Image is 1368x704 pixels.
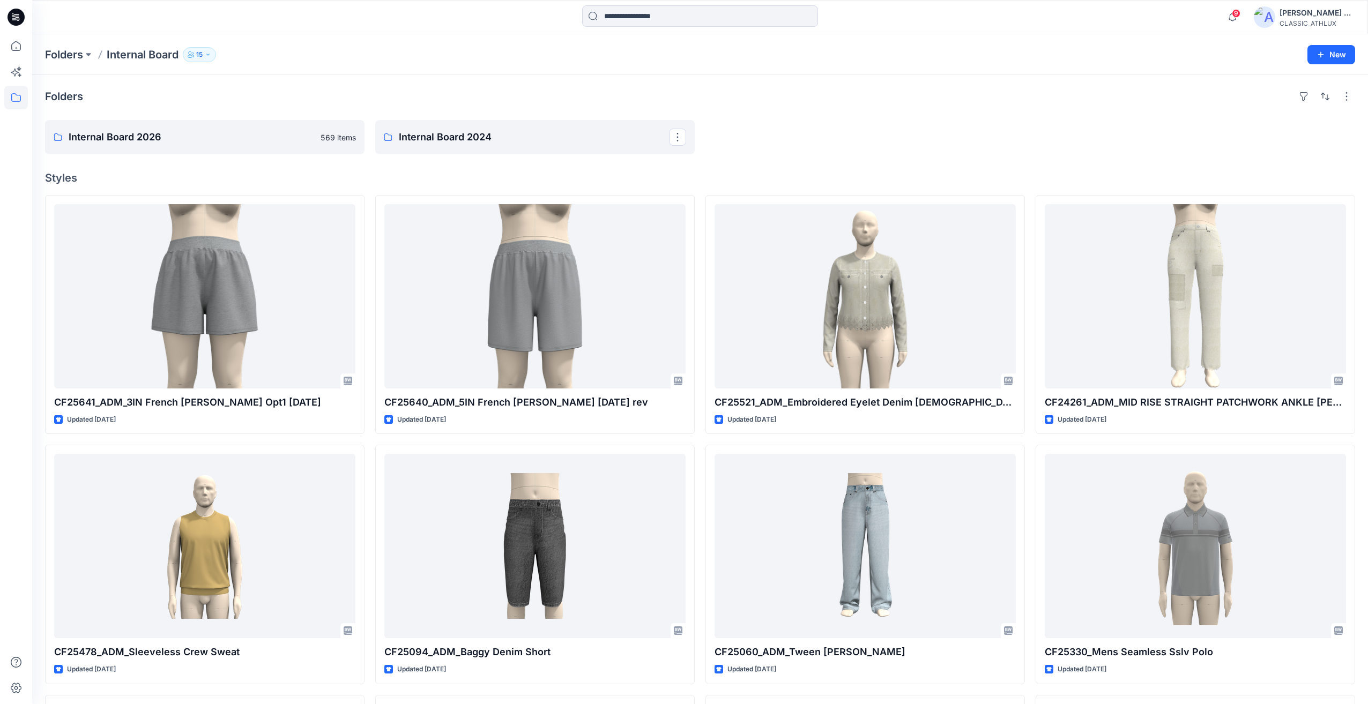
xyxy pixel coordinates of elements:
p: CF25094_ADM_Baggy Denim Short [384,645,686,660]
button: 15 [183,47,216,62]
p: Updated [DATE] [67,414,116,425]
h4: Styles [45,171,1355,184]
p: Updated [DATE] [1058,664,1106,675]
p: CF25641_ADM_3IN French [PERSON_NAME] Opt1 [DATE] [54,395,355,410]
p: 569 items [321,132,356,143]
span: 9 [1232,9,1240,18]
div: [PERSON_NAME] Cfai [1280,6,1355,19]
p: Updated [DATE] [67,664,116,675]
p: Internal Board 2026 [69,130,314,145]
p: Updated [DATE] [727,664,776,675]
a: Internal Board 2026569 items [45,120,365,154]
p: Updated [DATE] [1058,414,1106,425]
p: Internal Board 2024 [399,130,669,145]
p: CF25478_ADM_Sleeveless Crew Sweat [54,645,355,660]
a: CF25521_ADM_Embroidered Eyelet Denim Lady Jacket [715,204,1016,388]
p: Updated [DATE] [397,414,446,425]
button: New [1307,45,1355,64]
a: CF25641_ADM_3IN French Terry Short Opt1 25APR25 [54,204,355,388]
p: CF25330_Mens Seamless Sslv Polo [1045,645,1346,660]
a: Internal Board 2024 [375,120,695,154]
div: CLASSIC_ATHLUX [1280,19,1355,27]
p: CF25521_ADM_Embroidered Eyelet Denim [DEMOGRAPHIC_DATA] Jacket [715,395,1016,410]
p: Updated [DATE] [397,664,446,675]
a: CF25094_ADM_Baggy Denim Short [384,454,686,638]
a: CF25640_ADM_5IN French Terry Short 24APR25 rev [384,204,686,388]
p: CF24261_ADM_MID RISE STRAIGHT PATCHWORK ANKLE [PERSON_NAME] [1045,395,1346,410]
p: CF25640_ADM_5IN French [PERSON_NAME] [DATE] rev [384,395,686,410]
h4: Folders [45,90,83,103]
p: Internal Board [107,47,179,62]
a: CF25060_ADM_Tween Baggy Denim Jeans [715,454,1016,638]
a: CF25478_ADM_Sleeveless Crew Sweat [54,454,355,638]
a: CF24261_ADM_MID RISE STRAIGHT PATCHWORK ANKLE JEAN [1045,204,1346,388]
p: 15 [196,49,203,61]
a: CF25330_Mens Seamless Sslv Polo [1045,454,1346,638]
p: Updated [DATE] [727,414,776,425]
a: Folders [45,47,83,62]
p: CF25060_ADM_Tween [PERSON_NAME] [715,645,1016,660]
img: avatar [1254,6,1275,28]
